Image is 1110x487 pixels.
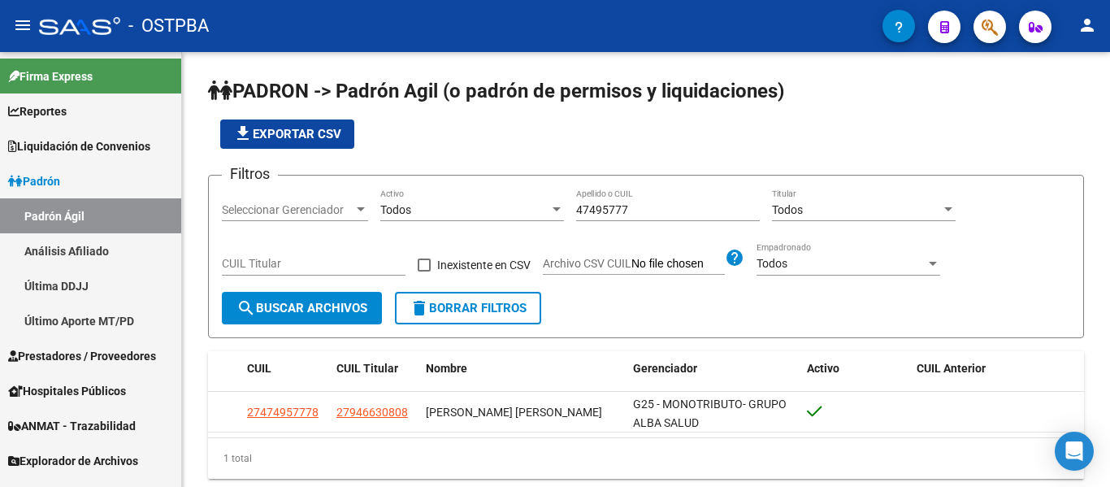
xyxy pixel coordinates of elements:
span: Hospitales Públicos [8,382,126,400]
datatable-header-cell: Activo [800,351,910,386]
span: Todos [772,203,803,216]
mat-icon: delete [410,298,429,318]
datatable-header-cell: CUIL Anterior [910,351,1085,386]
span: Todos [757,257,787,270]
span: Padrón [8,172,60,190]
div: 1 total [208,438,1084,479]
span: 27474957778 [247,406,319,419]
input: Archivo CSV CUIL [631,257,725,272]
span: Borrar Filtros [410,301,527,315]
span: Prestadores / Proveedores [8,347,156,365]
button: Exportar CSV [220,120,354,149]
span: Inexistente en CSV [437,255,531,275]
span: Activo [807,362,839,375]
span: ANMAT - Trazabilidad [8,417,136,435]
span: Seleccionar Gerenciador [222,203,353,217]
span: G25 - MONOTRIBUTO- GRUPO ALBA SALUD [633,398,787,429]
span: Archivo CSV CUIL [543,257,631,270]
span: Reportes [8,102,67,120]
span: Firma Express [8,67,93,85]
mat-icon: person [1077,15,1097,35]
span: CUIL [247,362,271,375]
span: Nombre [426,362,467,375]
span: Buscar Archivos [236,301,367,315]
div: Open Intercom Messenger [1055,432,1094,471]
h3: Filtros [222,163,278,185]
span: CUIL Anterior [917,362,986,375]
span: CUIL Titular [336,362,398,375]
mat-icon: search [236,298,256,318]
button: Buscar Archivos [222,292,382,324]
button: Borrar Filtros [395,292,541,324]
span: PADRON -> Padrón Agil (o padrón de permisos y liquidaciones) [208,80,784,102]
mat-icon: help [725,248,744,267]
span: Todos [380,203,411,216]
span: [PERSON_NAME] [PERSON_NAME] [426,406,602,419]
mat-icon: menu [13,15,33,35]
span: 27946630808 [336,406,408,419]
span: Exportar CSV [233,127,341,141]
datatable-header-cell: Gerenciador [627,351,801,386]
datatable-header-cell: CUIL [241,351,330,386]
mat-icon: file_download [233,124,253,143]
span: Explorador de Archivos [8,452,138,470]
datatable-header-cell: CUIL Titular [330,351,419,386]
span: Gerenciador [633,362,697,375]
span: Liquidación de Convenios [8,137,150,155]
span: - OSTPBA [128,8,209,44]
datatable-header-cell: Nombre [419,351,627,386]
